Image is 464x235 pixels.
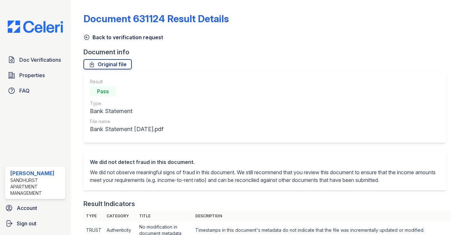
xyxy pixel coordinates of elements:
[3,21,68,33] img: CE_Logo_Blue-a8612792a0a2168367f1c8372b55b34899dd931a85d93a1a3d3e32e68fde9ad4.png
[83,199,135,208] div: Result Indicators
[83,33,163,41] a: Back to verification request
[90,86,116,96] div: Pass
[5,84,65,97] a: FAQ
[10,177,63,196] div: Sandhurst Apartment Management
[90,78,163,85] div: Result
[19,71,45,79] span: Properties
[3,217,68,230] a: Sign out
[90,125,163,134] div: Bank Statement [DATE].pdf
[193,211,451,221] th: Description
[83,48,451,57] div: Document info
[3,202,68,214] a: Account
[83,211,104,221] th: Type
[90,158,440,166] div: We did not detect fraud in this document.
[104,211,137,221] th: Category
[17,220,36,227] span: Sign out
[19,87,30,95] span: FAQ
[83,59,132,69] a: Original file
[10,169,63,177] div: [PERSON_NAME]
[19,56,61,64] span: Doc Verifications
[83,13,229,24] a: Document 631124 Result Details
[90,118,163,125] div: File name
[90,100,163,107] div: Type
[5,53,65,66] a: Doc Verifications
[5,69,65,82] a: Properties
[90,168,440,184] p: We did not observe meaningful signs of fraud in this document. We still recommend that you review...
[90,107,163,116] div: Bank Statement
[17,204,37,212] span: Account
[137,211,193,221] th: Title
